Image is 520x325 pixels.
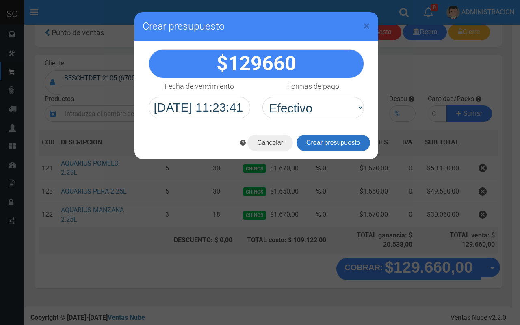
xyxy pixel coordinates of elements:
span: 129660 [228,52,296,75]
button: Cancelar [247,135,293,151]
button: Crear presupuesto [297,135,370,151]
h4: Formas de pago [287,82,339,90]
span: × [363,18,370,34]
strong: $ [217,52,296,75]
h3: Crear presupuesto [143,20,370,32]
button: Close [363,19,370,32]
h4: Fecha de vencimiento [165,82,234,90]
